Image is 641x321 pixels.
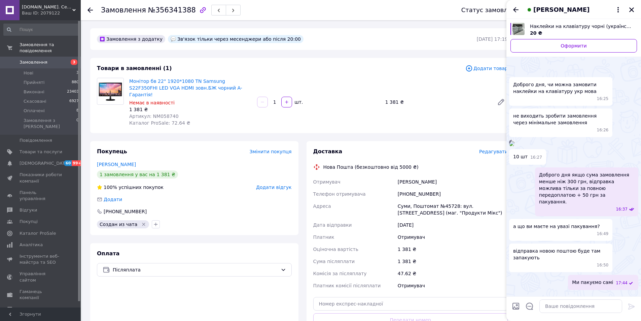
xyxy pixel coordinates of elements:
div: 1 замовлення у вас на 1 381 ₴ [97,170,178,179]
span: Відгуки [20,207,37,213]
span: 3 [71,59,77,65]
img: eede96d3-c47d-4a2a-bc75-946a97fb2af1_w500_h500 [509,141,514,146]
span: Інструменти веб-майстра та SEO [20,253,62,265]
span: 60 [64,160,72,166]
div: шт. [293,99,304,105]
input: Пошук [3,24,79,36]
div: [PHONE_NUMBER] [103,208,147,215]
span: Замовлення з [PERSON_NAME] [24,118,76,130]
span: Гаманець компанії [20,289,62,301]
span: а що ви маєте на увазі пакування? [513,223,600,230]
span: Додати [104,197,122,202]
span: 16:27 12.08.2025 [530,155,542,160]
div: Замовлення з додатку [97,35,165,43]
span: Покупець [97,148,127,155]
span: Платник [313,234,334,240]
span: Нові [24,70,33,76]
span: Отримувач [313,179,341,185]
span: Немає в наявності [129,100,175,105]
span: Оплата [97,250,119,257]
span: Управління сайтом [20,271,62,283]
img: :speech_balloon: [171,36,176,42]
span: Замовлення [101,6,146,14]
div: 1 381 ₴ [396,243,509,255]
div: 1 381 ₴ [129,106,252,113]
div: Зв'язок тільки через месенджери або після 20:00 [168,35,304,43]
span: Артикул: NM058740 [129,114,179,119]
time: [DATE] 17:19 [477,36,508,42]
a: Монітор бв 22" 1920*1080 TN Samsung S22F350FHI LED VGA HDMI зовн.БЖ чорний A- Гарантія! [129,78,242,97]
span: Повідомлення [20,137,52,143]
span: 16:25 12.08.2025 [597,96,609,102]
span: Замовлення [20,59,47,65]
div: Отримувач [396,280,509,292]
span: Сума післяплати [313,259,355,264]
span: відправка новою поштою буде там запакують [513,248,608,261]
span: 3 [76,70,79,76]
div: [PHONE_NUMBER] [396,188,509,200]
span: Маркет [20,306,37,312]
span: Дата відправки [313,222,352,228]
input: Номер експрес-накладної [313,297,508,311]
span: Товари та послуги [20,149,62,155]
span: Оціночна вартість [313,247,358,252]
div: Повернутися назад [87,7,93,13]
span: Прийняті [24,79,44,86]
span: [PERSON_NAME] [533,5,590,14]
span: Каталог ProSale: 72.64 ₴ [129,120,190,126]
span: 23403 [67,89,79,95]
span: Виконані [24,89,44,95]
div: Статус замовлення [461,7,523,13]
span: 17:44 12.08.2025 [616,280,628,286]
span: не виходить зробити замовлення через мінімальне замовлення [513,113,608,126]
span: Наклейки на клавіатуру чорні (українська/англійська/російська мова) [530,23,632,30]
span: Ми пакуємо самі [572,279,613,286]
span: Додати відгук [256,185,291,190]
span: 0 [76,118,79,130]
div: 1 381 ₴ [383,97,492,107]
span: 16:26 12.08.2025 [597,127,609,133]
span: Редагувати [479,149,508,154]
span: 8 [76,108,79,114]
button: Закрити [628,6,636,14]
span: Доставка [313,148,343,155]
span: Показники роботи компанії [20,172,62,184]
span: Замовлення та повідомлення [20,42,81,54]
span: Создан из чата [100,222,137,227]
span: Скасовані [24,98,46,104]
div: Суми, Поштомат №45728: вул. [STREET_ADDRESS] (маг. "Продукти Мікс") [396,200,509,219]
div: Отримувач [396,231,509,243]
span: 100% [104,185,117,190]
span: Платник комісії післяплати [313,283,381,288]
span: 16:49 12.08.2025 [597,231,609,237]
img: Монітор бв 22" 1920*1080 TN Samsung S22F350FHI LED VGA HDMI зовн.БЖ чорний A- Гарантія! [97,81,123,102]
span: 20 ₴ [530,30,542,36]
span: Доброго дня, чи можна замовити наклейки на клавіатуру укр мова [513,81,608,95]
span: Телефон отримувача [313,191,366,197]
span: Товари в замовленні (1) [97,65,172,71]
button: Відкрити шаблони відповідей [525,302,534,311]
span: Післяплата [113,266,278,274]
span: 6927 [69,98,79,104]
span: Покупці [20,219,38,225]
a: Переглянути товар [510,23,637,36]
a: [PERSON_NAME] [97,162,136,167]
span: Доброго дня якщо сума замовлення менше ніж 300 грн, відправка можлива тільки за повною передоплат... [539,171,634,205]
span: Комісія за післяплату [313,271,367,276]
span: Адреса [313,203,331,209]
span: Аналітика [20,242,43,248]
img: 3857926874_w60_h60_naklejki-na-klaviaturu.jpg [512,23,525,35]
span: Додати товар [465,65,508,72]
div: [DATE] [396,219,509,231]
span: Змінити покупця [250,149,292,154]
div: [PERSON_NAME] [396,176,509,188]
button: [PERSON_NAME] [525,5,622,14]
button: Назад [512,6,520,14]
div: 47.62 ₴ [396,267,509,280]
span: 16:37 12.08.2025 [616,206,628,212]
div: успішних покупок [97,184,164,191]
span: 99+ [72,160,83,166]
span: 10 шт [513,153,528,160]
span: 16:50 12.08.2025 [597,262,609,268]
div: Нова Пошта (безкоштовно від 5000 ₴) [322,164,420,170]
